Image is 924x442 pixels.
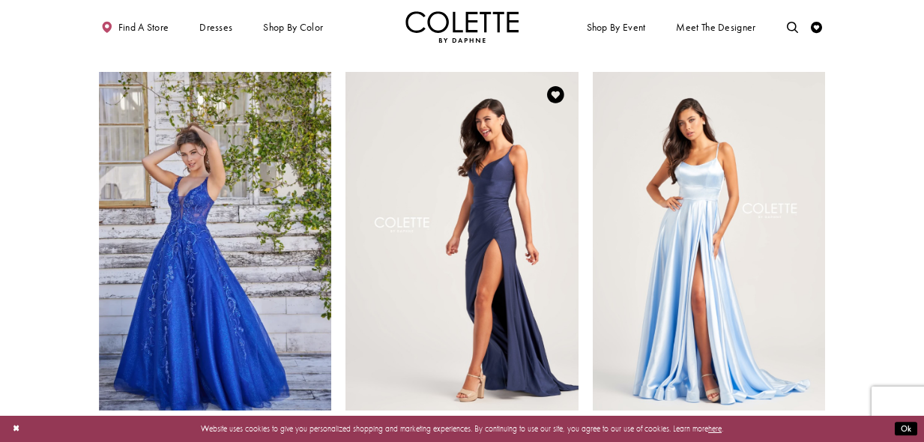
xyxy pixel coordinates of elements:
a: Check Wishlist [809,11,826,43]
a: Visit Colette by Daphne Style No. CL5278 Page [345,72,579,411]
button: Submit Dialog [895,422,917,436]
span: Shop by color [261,11,326,43]
a: Visit Colette by Daphne Style No. CL5261 Page [99,72,332,411]
span: Shop By Event [584,11,648,43]
a: Meet the designer [674,11,759,43]
a: here [708,423,722,434]
span: Shop by color [263,22,323,33]
p: Website uses cookies to give you personalized shopping and marketing experiences. By continuing t... [82,421,842,436]
a: Visit Colette by Daphne Style No. CL5283 Page [593,72,826,411]
a: Add to Wishlist [543,82,567,106]
span: Find a store [118,22,169,33]
span: Shop By Event [587,22,646,33]
img: Colette by Daphne [405,11,519,43]
span: Dresses [199,22,232,33]
a: Find a store [99,11,172,43]
span: Dresses [196,11,235,43]
a: Toggle search [784,11,801,43]
button: Close Dialog [7,419,25,439]
a: Visit Home Page [405,11,519,43]
span: Meet the designer [676,22,755,33]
